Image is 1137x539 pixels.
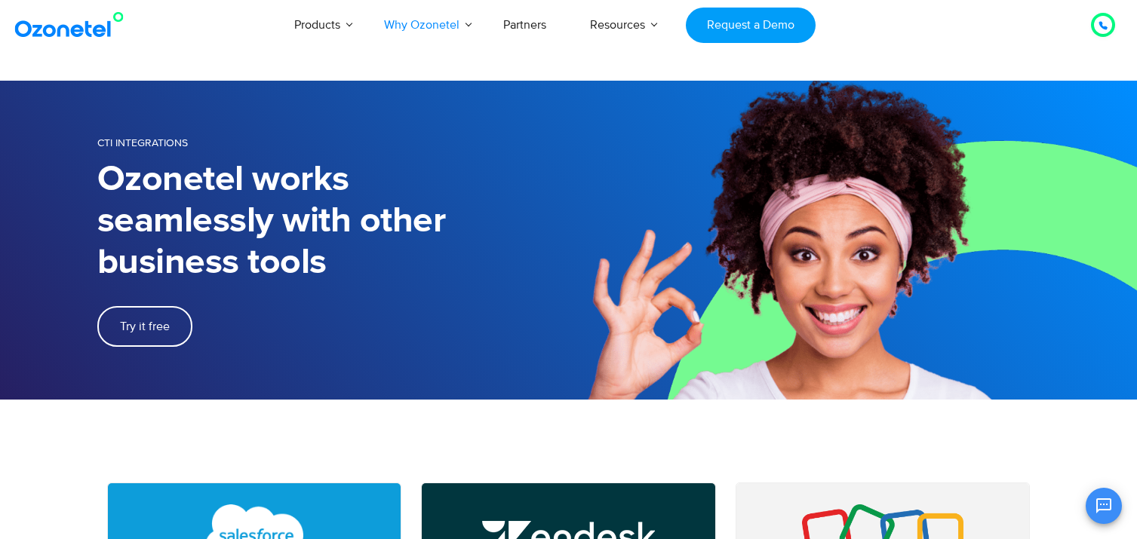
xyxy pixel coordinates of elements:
[97,159,569,283] h1: Ozonetel works seamlessly with other business tools
[120,320,170,332] span: Try it free
[1086,488,1122,524] button: Open chat
[97,306,192,347] a: Try it free
[686,8,815,43] a: Request a Demo
[97,136,188,149] span: CTI Integrations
